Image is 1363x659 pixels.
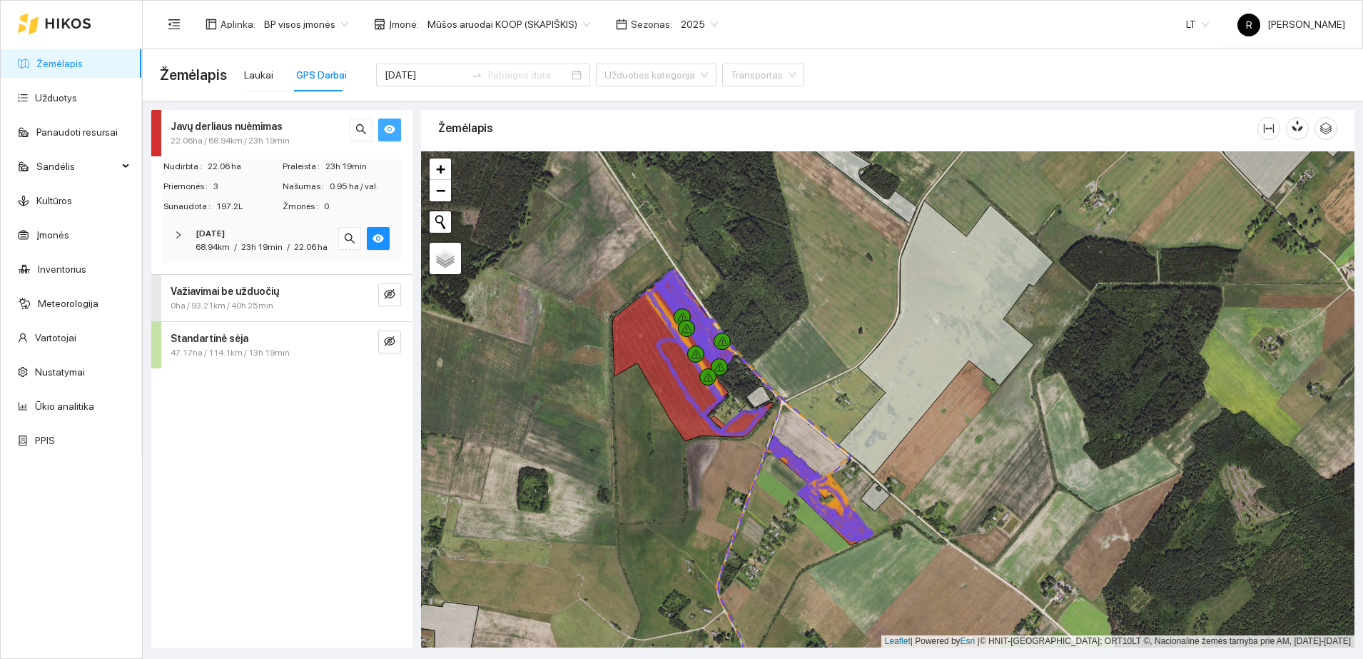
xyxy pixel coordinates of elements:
strong: [DATE] [196,228,225,238]
strong: Važiavimai be užduočių [171,286,279,297]
span: search [355,124,367,137]
span: 22.06ha / 68.94km / 23h 19min [171,134,290,148]
span: eye-invisible [384,336,395,349]
span: eye [384,124,395,137]
span: 22.06 ha [208,160,281,173]
span: menu-fold [168,18,181,31]
span: to [471,69,482,81]
span: Sezonas : [631,16,672,32]
span: Aplinka : [221,16,255,32]
span: 0ha / 93.21km / 40h 25min [171,299,273,313]
button: eye-invisible [378,283,401,306]
span: calendar [616,19,627,30]
button: search [350,119,373,141]
span: column-width [1258,123,1280,134]
a: Įmonės [36,229,69,241]
span: Įmonė : [389,16,419,32]
span: eye-invisible [384,288,395,302]
span: 22.06 ha [294,242,328,252]
a: Ūkio analitika [35,401,94,412]
button: search [338,227,361,250]
span: Žemėlapis [160,64,227,86]
a: Zoom in [430,159,451,180]
span: Nudirbta [163,160,208,173]
span: | [978,636,980,646]
span: Sandėlis [36,152,118,181]
span: LT [1186,14,1209,35]
a: Leaflet [885,636,911,646]
span: 197.2L [216,200,281,213]
a: Užduotys [35,92,77,104]
a: Panaudoti resursai [36,126,118,138]
button: eye [367,227,390,250]
span: 2025 [681,14,718,35]
button: eye [378,119,401,141]
button: column-width [1257,117,1280,140]
button: eye-invisible [378,331,401,353]
div: | Powered by © HNIT-[GEOGRAPHIC_DATA]; ORT10LT ©, Nacionalinė žemės tarnyba prie AM, [DATE]-[DATE] [881,635,1354,648]
span: 0 [324,200,400,213]
a: Žemėlapis [36,58,83,69]
span: 3 [213,180,281,193]
span: BP visos įmonės [264,14,348,35]
span: / [234,242,237,252]
a: Vartotojai [35,332,76,343]
span: 0.95 ha / val. [330,180,400,193]
div: Laukai [244,67,273,83]
span: right [174,231,183,239]
div: Standartinė sėja47.17ha / 114.1km / 13h 19mineye-invisible [151,322,412,368]
div: [DATE]68.94km/23h 19min/22.06 hasearcheye [163,218,401,263]
span: + [436,160,445,178]
strong: Javų derliaus nuėmimas [171,121,283,132]
a: Kultūros [36,195,72,206]
span: 23h 19min [325,160,400,173]
span: / [287,242,290,252]
a: Nustatymai [35,366,85,378]
span: Mūšos aruodai KOOP (SKAPIŠKIS) [427,14,590,35]
a: Meteorologija [38,298,98,309]
a: Esri [961,636,976,646]
div: GPS Darbai [296,67,347,83]
span: R [1246,14,1252,36]
div: Javų derliaus nuėmimas22.06ha / 68.94km / 23h 19minsearcheye [151,110,412,156]
a: Zoom out [430,180,451,201]
span: Žmonės [283,200,324,213]
span: 47.17ha / 114.1km / 13h 19min [171,346,290,360]
span: Našumas [283,180,330,193]
input: Pabaigos data [488,67,569,83]
a: Layers [430,243,461,274]
span: eye [373,233,384,246]
button: Initiate a new search [430,211,451,233]
a: Inventorius [38,263,86,275]
span: [PERSON_NAME] [1237,19,1345,30]
span: layout [206,19,217,30]
span: Sunaudota [163,200,216,213]
span: search [344,233,355,246]
span: Priemonės [163,180,213,193]
div: Važiavimai be užduočių0ha / 93.21km / 40h 25mineye-invisible [151,275,412,321]
span: − [436,181,445,199]
a: PPIS [35,435,55,446]
div: Žemėlapis [438,108,1257,149]
span: swap-right [471,69,482,81]
span: 68.94km [196,242,230,252]
button: menu-fold [160,10,188,39]
strong: Standartinė sėja [171,333,248,344]
span: 23h 19min [241,242,283,252]
input: Pradžios data [385,67,465,83]
span: shop [374,19,385,30]
span: Praleista [283,160,325,173]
